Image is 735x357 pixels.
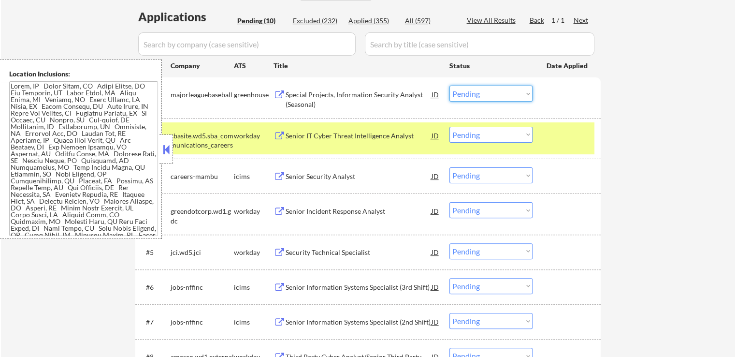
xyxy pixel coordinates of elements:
[286,248,432,257] div: Security Technical Specialist
[467,15,519,25] div: View All Results
[431,86,440,103] div: JD
[171,248,234,257] div: jci.wd5.jci
[234,131,274,141] div: workday
[286,90,432,109] div: Special Projects, Information Security Analyst (Seasonal)
[171,61,234,71] div: Company
[171,207,234,225] div: greendotcorp.wd1.gdc
[234,61,274,71] div: ATS
[237,16,286,26] div: Pending (10)
[293,16,341,26] div: Excluded (232)
[551,15,574,25] div: 1 / 1
[365,32,594,56] input: Search by title (case sensitive)
[171,317,234,327] div: jobs-nffinc
[171,172,234,181] div: careers-mambu
[405,16,453,26] div: All (597)
[138,32,356,56] input: Search by company (case sensitive)
[547,61,589,71] div: Date Applied
[449,57,533,74] div: Status
[171,283,234,292] div: jobs-nffinc
[234,248,274,257] div: workday
[234,90,274,100] div: greenhouse
[234,317,274,327] div: icims
[286,317,432,327] div: Senior Information Systems Specialist (2nd Shift)
[348,16,397,26] div: Applied (355)
[138,11,234,23] div: Applications
[146,283,163,292] div: #6
[234,207,274,216] div: workday
[530,15,545,25] div: Back
[234,283,274,292] div: icims
[431,202,440,220] div: JD
[431,278,440,296] div: JD
[171,131,234,150] div: sbasite.wd5.sba_communications_careers
[171,90,234,100] div: majorleaguebaseball
[286,207,432,216] div: Senior Incident Response Analyst
[574,15,589,25] div: Next
[286,283,432,292] div: Senior Information Systems Specialist (3rd Shift)
[286,131,432,141] div: Senior IT Cyber Threat Intelligence Analyst
[146,248,163,257] div: #5
[431,243,440,261] div: JD
[431,167,440,185] div: JD
[9,69,158,79] div: Location Inclusions:
[286,172,432,181] div: Senior Security Analyst
[431,127,440,144] div: JD
[234,172,274,181] div: icims
[146,317,163,327] div: #7
[274,61,440,71] div: Title
[431,313,440,330] div: JD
